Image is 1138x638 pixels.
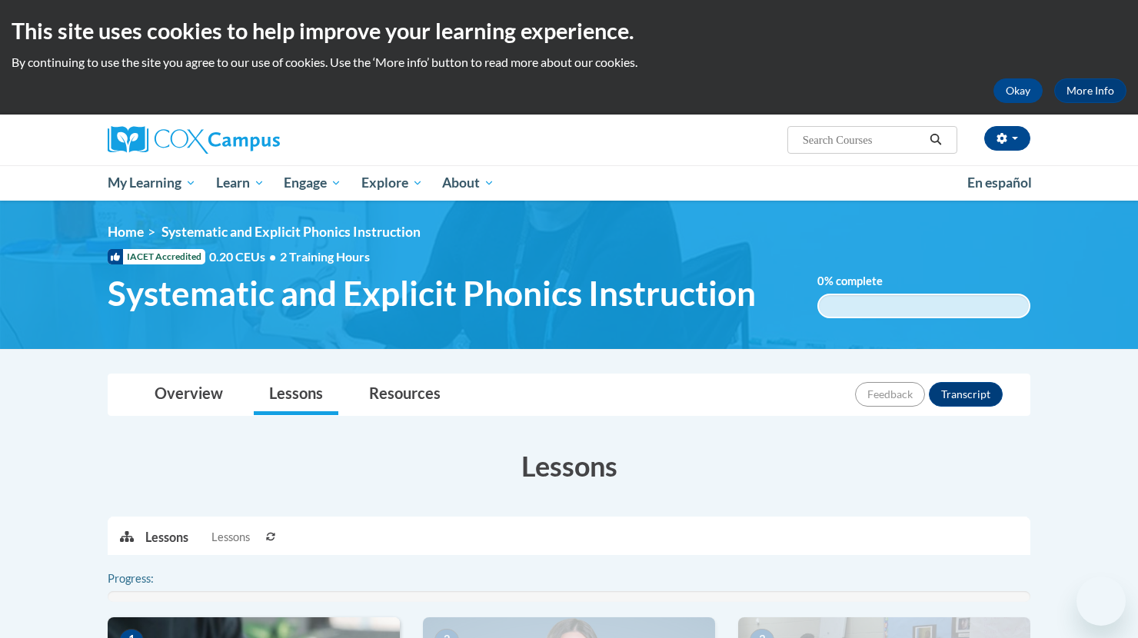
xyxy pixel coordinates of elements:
[817,274,824,287] span: 0
[108,570,196,587] label: Progress:
[274,165,351,201] a: Engage
[361,174,423,192] span: Explore
[929,382,1003,407] button: Transcript
[108,224,144,240] a: Home
[12,54,1126,71] p: By continuing to use the site you agree to our use of cookies. Use the ‘More info’ button to read...
[12,15,1126,46] h2: This site uses cookies to help improve your learning experience.
[442,174,494,192] span: About
[108,174,196,192] span: My Learning
[284,174,341,192] span: Engage
[801,131,924,149] input: Search Courses
[139,374,238,415] a: Overview
[211,529,250,546] span: Lessons
[161,224,421,240] span: Systematic and Explicit Phonics Instruction
[269,249,276,264] span: •
[209,248,280,265] span: 0.20 CEUs
[967,174,1032,191] span: En español
[984,126,1030,151] button: Account Settings
[108,126,400,154] a: Cox Campus
[817,273,906,290] label: % complete
[254,374,338,415] a: Lessons
[354,374,456,415] a: Resources
[98,165,206,201] a: My Learning
[957,167,1042,199] a: En español
[85,165,1053,201] div: Main menu
[108,447,1030,485] h3: Lessons
[108,249,205,264] span: IACET Accredited
[1054,78,1126,103] a: More Info
[433,165,505,201] a: About
[216,174,265,192] span: Learn
[206,165,275,201] a: Learn
[108,273,756,314] span: Systematic and Explicit Phonics Instruction
[924,131,947,149] button: Search
[145,529,188,546] p: Lessons
[108,126,280,154] img: Cox Campus
[993,78,1043,103] button: Okay
[855,382,925,407] button: Feedback
[1076,577,1126,626] iframe: Button to launch messaging window
[351,165,433,201] a: Explore
[280,249,370,264] span: 2 Training Hours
